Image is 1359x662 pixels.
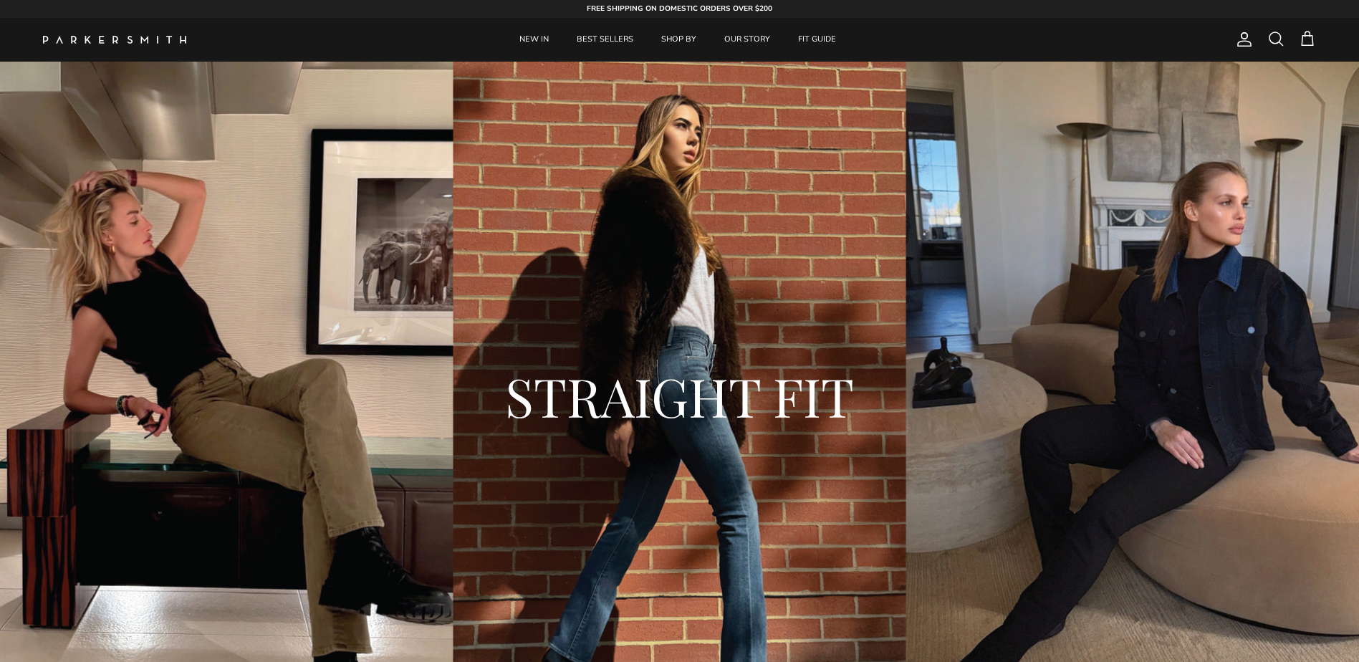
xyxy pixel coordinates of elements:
[43,36,186,44] img: Parker Smith
[79,362,1280,431] h2: STRAIGHT FIT
[785,18,849,62] a: FIT GUIDE
[506,18,562,62] a: NEW IN
[587,4,772,14] strong: FREE SHIPPING ON DOMESTIC ORDERS OVER $200
[711,18,783,62] a: OUR STORY
[648,18,709,62] a: SHOP BY
[564,18,646,62] a: BEST SELLERS
[213,18,1143,62] div: Primary
[1230,31,1253,48] a: Account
